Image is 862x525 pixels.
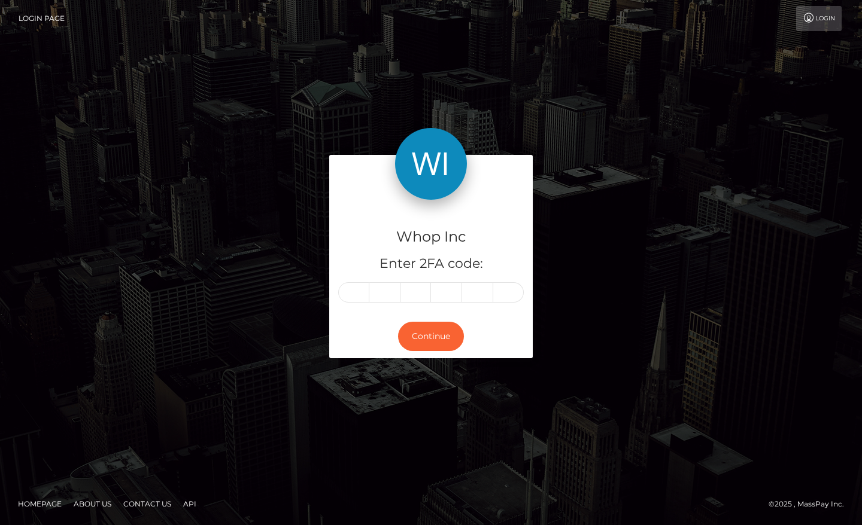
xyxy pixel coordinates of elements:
[178,495,201,513] a: API
[13,495,66,513] a: Homepage
[796,6,842,31] a: Login
[19,6,65,31] a: Login Page
[69,495,116,513] a: About Us
[398,322,464,351] button: Continue
[769,497,853,511] div: © 2025 , MassPay Inc.
[395,128,467,200] img: Whop Inc
[119,495,176,513] a: Contact Us
[338,255,524,273] h5: Enter 2FA code:
[338,227,524,248] h4: Whop Inc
